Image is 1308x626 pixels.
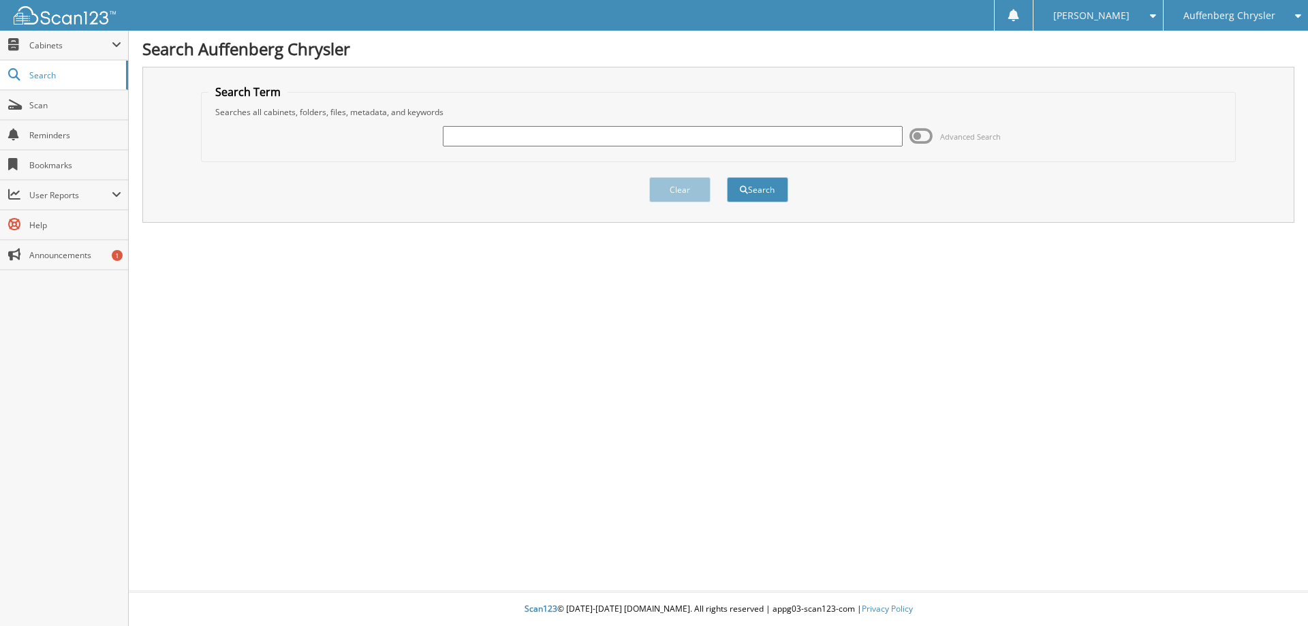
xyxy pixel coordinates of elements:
[1183,12,1275,20] span: Auffenberg Chrysler
[29,219,121,231] span: Help
[29,99,121,111] span: Scan
[29,189,112,201] span: User Reports
[649,177,711,202] button: Clear
[862,603,913,614] a: Privacy Policy
[727,177,788,202] button: Search
[208,106,1229,118] div: Searches all cabinets, folders, files, metadata, and keywords
[29,40,112,51] span: Cabinets
[29,159,121,171] span: Bookmarks
[29,249,121,261] span: Announcements
[112,250,123,261] div: 1
[208,84,287,99] legend: Search Term
[29,69,119,81] span: Search
[142,37,1294,60] h1: Search Auffenberg Chrysler
[14,6,116,25] img: scan123-logo-white.svg
[525,603,557,614] span: Scan123
[940,131,1001,142] span: Advanced Search
[129,593,1308,626] div: © [DATE]-[DATE] [DOMAIN_NAME]. All rights reserved | appg03-scan123-com |
[29,129,121,141] span: Reminders
[1053,12,1130,20] span: [PERSON_NAME]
